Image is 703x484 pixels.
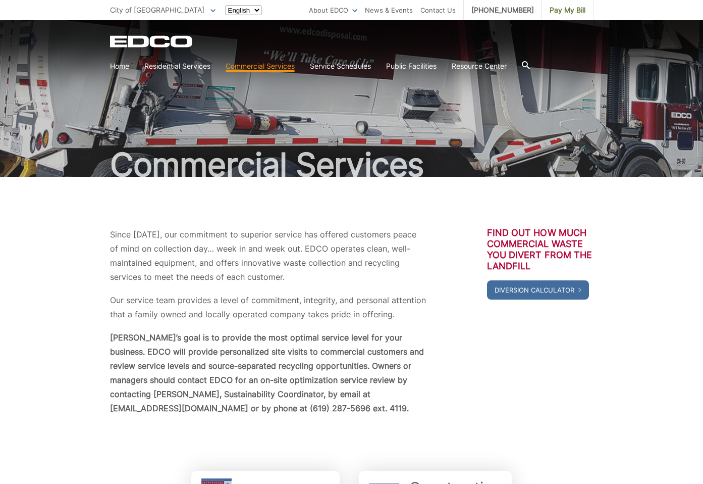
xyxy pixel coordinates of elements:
[310,61,371,72] a: Service Schedules
[309,5,357,16] a: About EDCO
[386,61,437,72] a: Public Facilities
[487,280,589,300] a: Diversion Calculator
[226,6,261,15] select: Select a language
[110,61,129,72] a: Home
[110,227,426,284] p: Since [DATE], our commitment to superior service has offered customers peace of mind on collectio...
[550,5,585,16] span: Pay My Bill
[110,332,424,413] strong: [PERSON_NAME]’s goal is to provide the most optimal service level for your business. EDCO will pr...
[365,5,413,16] a: News & Events
[487,227,593,272] h3: Find out how much commercial waste you divert from the landfill
[452,61,507,72] a: Resource Center
[144,61,210,72] a: Residential Services
[110,149,593,181] h1: Commercial Services
[420,5,456,16] a: Contact Us
[226,61,295,72] a: Commercial Services
[110,6,204,14] span: City of [GEOGRAPHIC_DATA]
[110,293,426,321] p: Our service team provides a level of commitment, integrity, and personal attention that a family ...
[110,35,194,47] a: EDCD logo. Return to the homepage.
